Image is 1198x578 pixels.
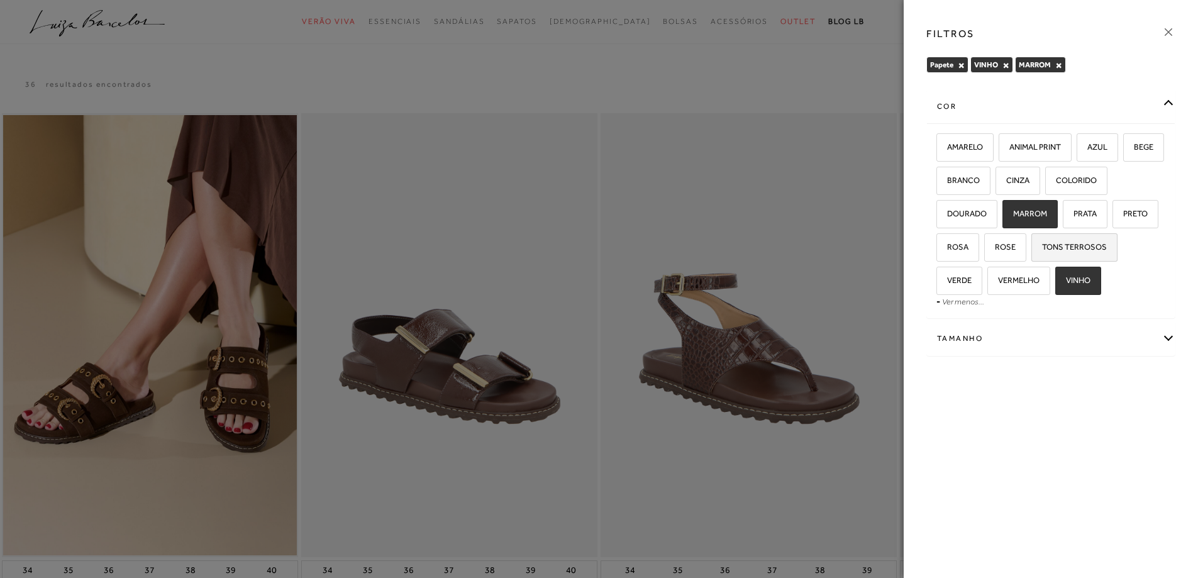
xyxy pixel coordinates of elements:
h3: FILTROS [926,26,975,41]
span: CINZA [997,175,1029,185]
span: BRANCO [938,175,980,185]
input: AMARELO [935,143,947,155]
button: MARROM Close [1055,61,1062,70]
span: PRETO [1114,209,1148,218]
span: TONS TERROSOS [1033,242,1107,252]
a: Ver menos... [942,297,984,306]
span: ROSE [985,242,1016,252]
input: VINHO [1053,276,1066,289]
div: Tamanho [927,322,1175,355]
input: BRANCO [935,176,947,189]
span: VERMELHO [989,275,1040,285]
input: VERDE [935,276,947,289]
span: COLORIDO [1046,175,1097,185]
span: VINHO [1057,275,1090,285]
span: AMARELO [938,142,983,152]
span: VERDE [938,275,972,285]
span: ROSA [938,242,968,252]
div: cor [927,90,1175,123]
span: - [936,296,940,306]
button: VINHO Close [1002,61,1009,70]
span: Papete [930,60,953,69]
input: BEGE [1121,143,1134,155]
input: PRETO [1111,209,1123,222]
input: AZUL [1075,143,1087,155]
input: TONS TERROSOS [1029,243,1042,255]
span: AZUL [1078,142,1107,152]
input: ROSE [982,243,995,255]
span: BEGE [1124,142,1153,152]
span: MARROM [1019,60,1051,69]
input: DOURADO [935,209,947,222]
span: DOURADO [938,209,987,218]
span: ANIMAL PRINT [1000,142,1061,152]
input: PRATA [1061,209,1073,222]
input: ROSA [935,243,947,255]
span: VINHO [974,60,998,69]
button: Papete Close [958,61,965,70]
input: ANIMAL PRINT [997,143,1009,155]
span: PRATA [1064,209,1097,218]
span: MARROM [1004,209,1047,218]
input: CINZA [994,176,1006,189]
input: COLORIDO [1043,176,1056,189]
input: MARROM [1001,209,1013,222]
input: VERMELHO [985,276,998,289]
